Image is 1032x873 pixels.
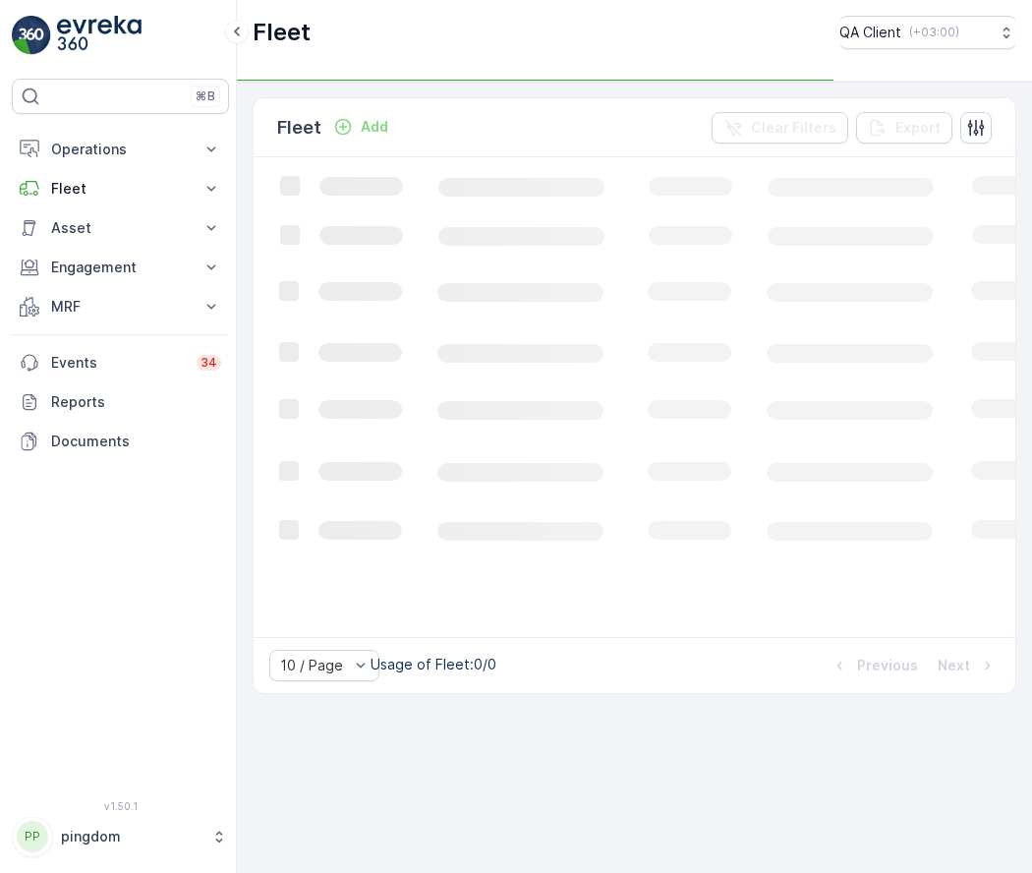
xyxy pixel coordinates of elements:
[12,816,229,857] button: PPpingdom
[57,16,142,55] img: logo_light-DOdMpM7g.png
[325,115,396,139] button: Add
[12,248,229,287] button: Engagement
[12,16,51,55] img: logo
[361,117,388,137] p: Add
[253,17,311,48] p: Fleet
[839,16,1016,49] button: QA Client(+03:00)
[895,118,941,138] p: Export
[201,355,217,371] p: 34
[51,140,190,159] p: Operations
[936,654,1000,677] button: Next
[938,656,970,675] p: Next
[712,112,848,144] button: Clear Filters
[12,422,229,461] a: Documents
[12,343,229,382] a: Events34
[857,656,918,675] p: Previous
[12,208,229,248] button: Asset
[856,112,952,144] button: Export
[839,23,901,42] p: QA Client
[371,655,496,674] p: Usage of Fleet : 0/0
[51,392,221,412] p: Reports
[12,287,229,326] button: MRF
[12,382,229,422] a: Reports
[51,218,190,238] p: Asset
[17,821,48,852] div: PP
[51,179,190,199] p: Fleet
[12,800,229,812] span: v 1.50.1
[51,258,190,277] p: Engagement
[61,827,201,846] p: pingdom
[51,432,221,451] p: Documents
[277,114,321,142] p: Fleet
[828,654,920,677] button: Previous
[909,25,959,40] p: ( +03:00 )
[12,130,229,169] button: Operations
[51,353,185,373] p: Events
[51,297,190,317] p: MRF
[12,169,229,208] button: Fleet
[751,118,836,138] p: Clear Filters
[196,88,215,104] p: ⌘B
